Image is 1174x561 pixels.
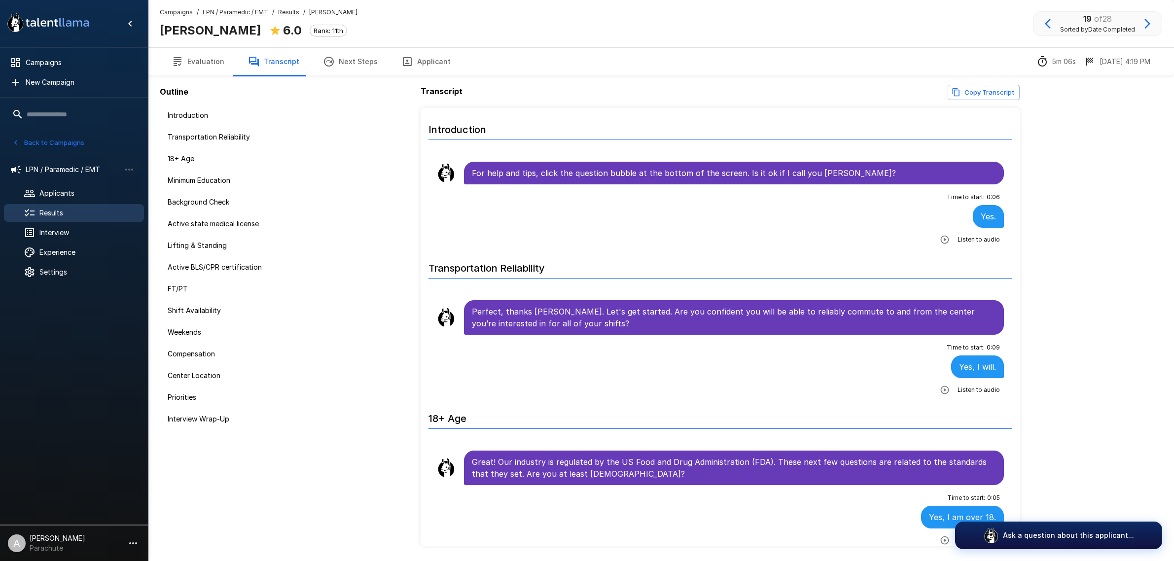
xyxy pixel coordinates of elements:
b: Transcript [421,86,462,96]
p: Yes, I will. [959,361,996,373]
span: Listen to audio [958,385,1000,395]
span: of 28 [1094,14,1112,24]
span: / [303,7,305,17]
p: Perfect, thanks [PERSON_NAME]. Let's get started. Are you confident you will be able to reliably ... [472,306,996,329]
button: Copy transcript [948,85,1020,100]
button: Next Steps [311,48,390,75]
span: 0 : 09 [987,343,1000,352]
img: llama_clean.png [436,308,456,327]
div: The date and time when the interview was completed [1084,56,1150,68]
p: Ask a question about this applicant... [1003,530,1134,540]
span: Time to start : [947,192,985,202]
img: llama_clean.png [436,163,456,183]
img: llama_clean.png [436,458,456,478]
u: LPN / Paramedic / EMT [203,8,268,16]
span: Rank: 11th [310,27,347,35]
button: Evaluation [160,48,236,75]
img: logo_glasses@2x.png [983,527,999,543]
span: Sorted by Date Completed [1060,25,1135,35]
b: 19 [1083,14,1092,24]
span: 0 : 06 [987,192,1000,202]
span: 0 : 05 [987,493,1000,503]
button: Ask a question about this applicant... [955,522,1162,549]
h6: Transportation Reliability [428,252,1012,279]
h6: Introduction [428,114,1012,140]
p: For help and tips, click the question bubble at the bottom of the screen. Is it ok if I call you ... [472,167,996,179]
h6: 18+ Age [428,403,1012,429]
p: Yes. [981,210,996,222]
div: The time between starting and completing the interview [1036,56,1076,68]
u: Results [278,8,299,16]
p: Yes, I am over 18. [929,511,996,523]
button: Transcript [236,48,311,75]
span: Listen to audio [958,235,1000,245]
span: / [197,7,199,17]
button: Applicant [390,48,462,75]
p: Great! Our industry is regulated by the US Food and Drug Administration (FDA). These next few que... [472,456,996,480]
b: [PERSON_NAME] [160,23,261,37]
span: / [272,7,274,17]
u: Campaigns [160,8,193,16]
b: 6.0 [283,23,302,37]
p: [DATE] 4:19 PM [1100,57,1150,67]
span: [PERSON_NAME] [309,7,357,17]
span: Time to start : [947,493,985,503]
p: 5m 06s [1052,57,1076,67]
span: Time to start : [947,343,985,352]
